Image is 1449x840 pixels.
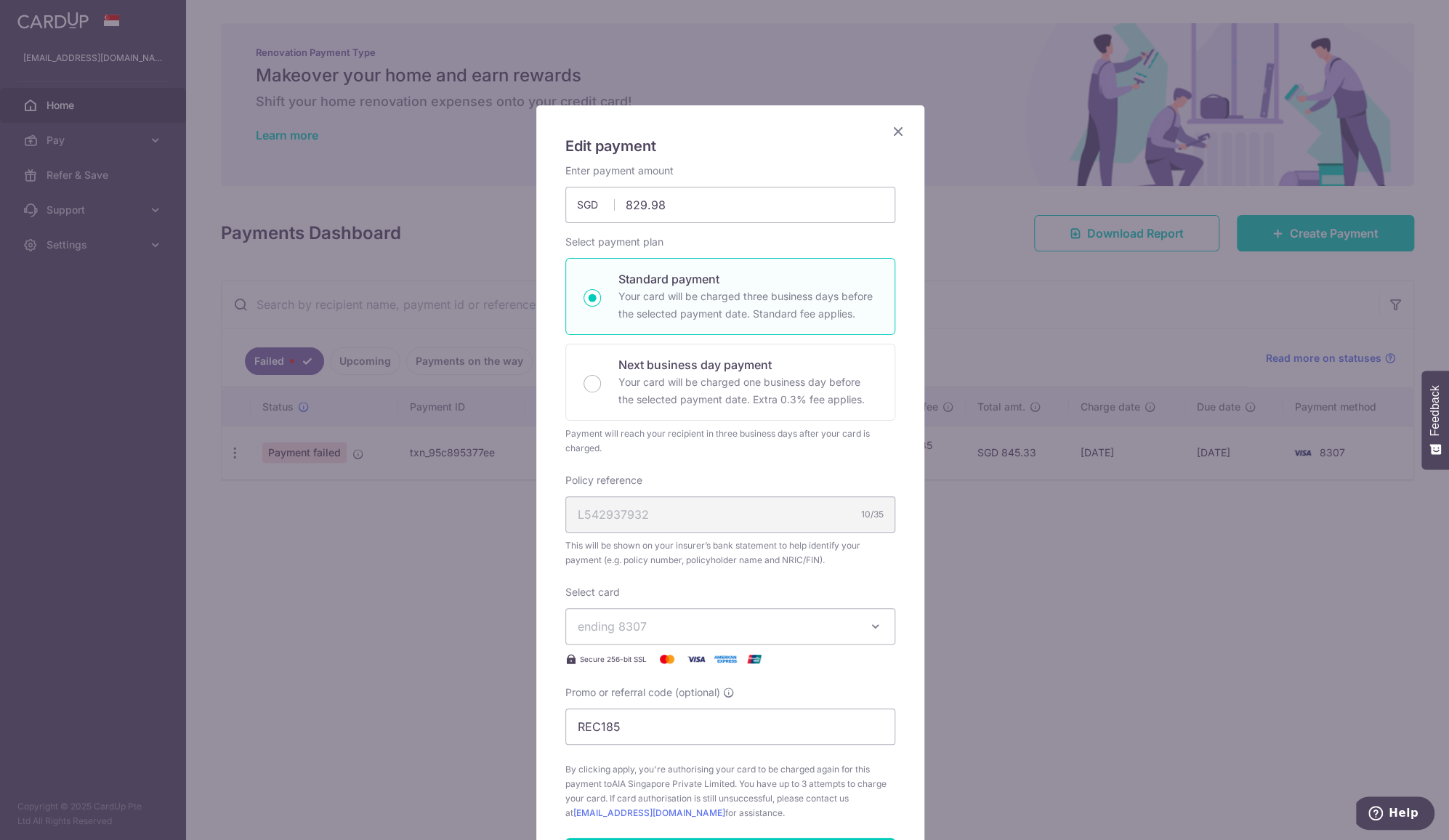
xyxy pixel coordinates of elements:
img: Mastercard [653,650,682,668]
p: Next business day payment [618,356,877,373]
span: SGD [577,198,615,212]
p: Standard payment [618,270,877,288]
label: Select payment plan [565,235,663,249]
button: Feedback - Show survey [1421,371,1449,469]
label: Policy reference [565,473,642,488]
p: Your card will be charged three business days before the selected payment date. Standard fee appl... [618,288,877,323]
label: Select card [565,585,620,599]
iframe: Opens a widget where you can find more information [1356,796,1434,833]
button: ending 8307 [565,608,895,645]
span: Secure 256-bit SSL [580,653,647,665]
label: Enter payment amount [565,163,674,178]
p: Your card will be charged one business day before the selected payment date. Extra 0.3% fee applies. [618,373,877,408]
span: This will be shown on your insurer’s bank statement to help identify your payment (e.g. policy nu... [565,538,895,568]
span: ending 8307 [578,619,647,634]
span: By clicking apply, you're authorising your card to be charged again for this payment to . You hav... [565,762,895,820]
span: AIA Singapore Private Limited [612,778,735,789]
div: Payment will reach your recipient in three business days after your card is charged. [565,427,895,456]
div: 10/35 [861,507,884,522]
span: Feedback [1429,385,1442,436]
button: Close [889,123,907,140]
img: American Express [711,650,740,668]
input: 0.00 [565,187,895,223]
img: Visa [682,650,711,668]
a: [EMAIL_ADDRESS][DOMAIN_NAME] [573,807,725,818]
span: Promo or referral code (optional) [565,685,720,700]
h5: Edit payment [565,134,895,158]
img: UnionPay [740,650,769,668]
